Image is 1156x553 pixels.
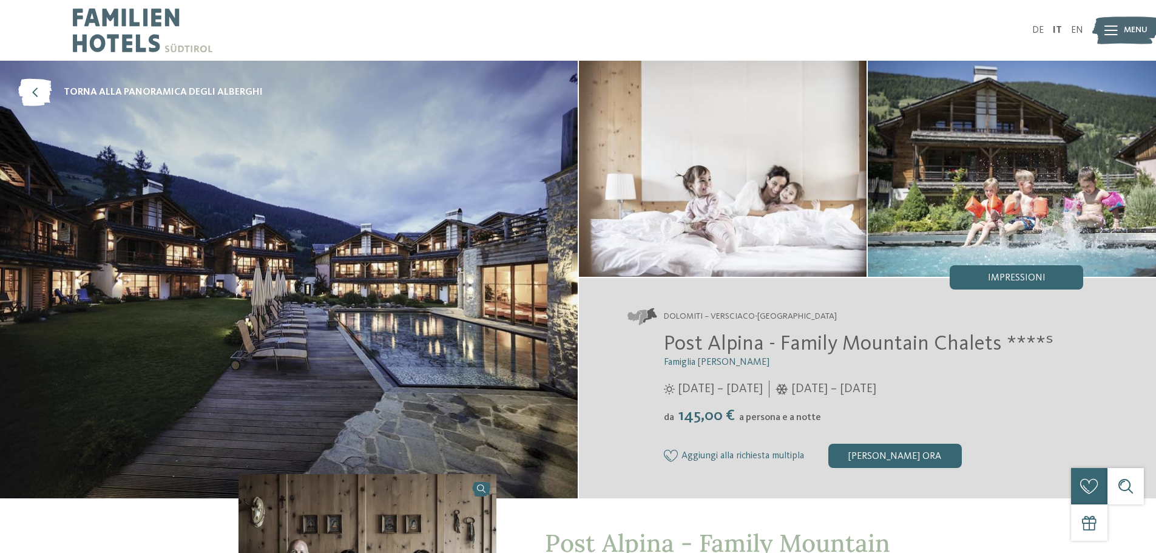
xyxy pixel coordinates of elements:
div: [PERSON_NAME] ora [828,444,962,468]
span: Aggiungi alla richiesta multipla [681,451,804,462]
span: torna alla panoramica degli alberghi [64,86,263,99]
span: Famiglia [PERSON_NAME] [664,358,769,367]
i: Orari d'apertura estate [664,384,675,395]
img: Il family hotel a San Candido dal fascino alpino [868,61,1156,277]
a: EN [1071,25,1083,35]
a: IT [1053,25,1062,35]
a: DE [1032,25,1044,35]
img: Il family hotel a San Candido dal fascino alpino [579,61,867,277]
span: Impressioni [988,273,1046,283]
i: Orari d'apertura inverno [776,384,788,395]
span: Menu [1124,24,1148,36]
span: da [664,413,674,422]
span: 145,00 € [675,408,738,424]
span: Dolomiti – Versciaco-[GEOGRAPHIC_DATA] [664,311,837,323]
a: torna alla panoramica degli alberghi [18,79,263,106]
span: a persona e a notte [739,413,821,422]
span: Post Alpina - Family Mountain Chalets ****ˢ [664,333,1053,355]
span: [DATE] – [DATE] [678,381,763,398]
span: [DATE] – [DATE] [791,381,876,398]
